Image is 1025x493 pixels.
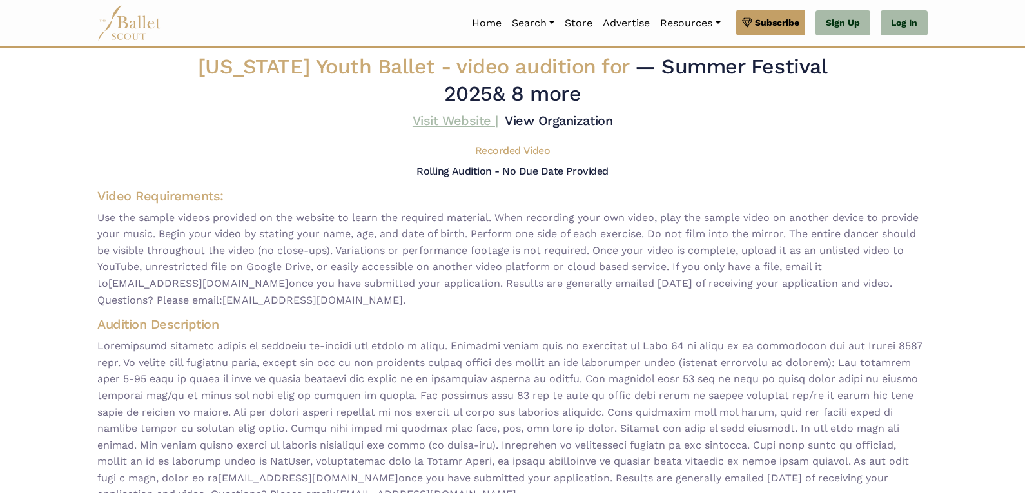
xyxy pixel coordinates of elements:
[560,10,598,37] a: Store
[507,10,560,37] a: Search
[97,188,224,204] span: Video Requirements:
[97,209,928,309] span: Use the sample videos provided on the website to learn the required material. When recording your...
[736,10,805,35] a: Subscribe
[742,15,752,30] img: gem.svg
[598,10,655,37] a: Advertise
[416,165,608,177] h5: Rolling Audition - No Due Date Provided
[755,15,799,30] span: Subscribe
[655,10,725,37] a: Resources
[493,81,581,106] a: & 8 more
[467,10,507,37] a: Home
[444,54,827,106] span: — Summer Festival 2025
[198,54,635,79] span: [US_STATE] Youth Ballet -
[505,113,612,128] a: View Organization
[413,113,498,128] a: Visit Website |
[475,144,550,158] h5: Recorded Video
[881,10,928,36] a: Log In
[97,316,928,333] h4: Audition Description
[815,10,870,36] a: Sign Up
[456,54,629,79] span: video audition for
